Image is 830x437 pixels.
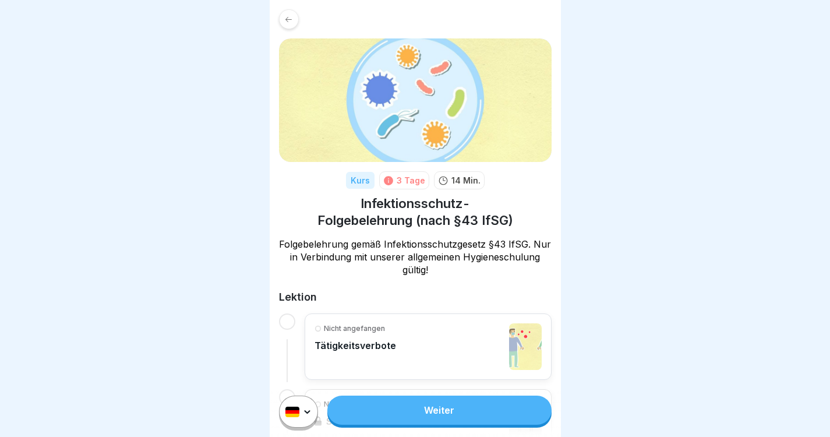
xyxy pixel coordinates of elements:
p: Folgebelehrung gemäß Infektionsschutzgesetz §43 IfSG. Nur in Verbindung mit unserer allgemeinen H... [279,238,552,276]
p: 14 Min. [451,174,481,186]
a: Nicht angefangenTätigkeitsverbote [315,323,542,370]
img: zxiidvlmogobupifxmhmvesp.png [279,38,552,162]
div: 3 Tage [397,174,425,186]
h2: Lektion [279,290,552,304]
div: Kurs [346,172,375,189]
p: Tätigkeitsverbote [315,340,396,351]
p: Nicht angefangen [324,323,385,334]
a: Weiter [327,396,551,425]
img: cllcfjo24022gjf010uurbwf5.jpg [509,323,542,370]
img: de.svg [285,407,299,417]
h1: Infektionsschutz-Folgebelehrung (nach §43 IfSG) [279,195,552,228]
